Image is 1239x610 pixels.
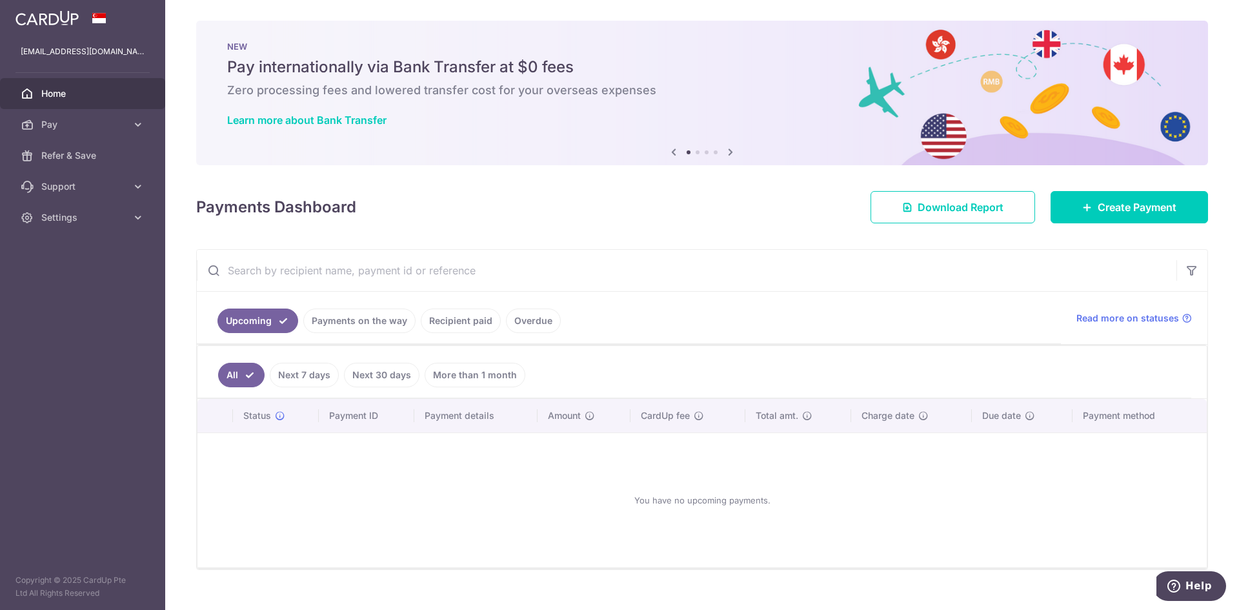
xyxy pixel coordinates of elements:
[41,180,126,193] span: Support
[421,309,501,333] a: Recipient paid
[243,409,271,422] span: Status
[227,114,387,127] a: Learn more about Bank Transfer
[344,363,419,387] a: Next 30 days
[1076,312,1192,325] a: Read more on statuses
[303,309,416,333] a: Payments on the way
[548,409,581,422] span: Amount
[41,118,126,131] span: Pay
[217,309,298,333] a: Upcoming
[213,443,1191,557] div: You have no upcoming payments.
[218,363,265,387] a: All
[506,309,561,333] a: Overdue
[270,363,339,387] a: Next 7 days
[227,83,1177,98] h6: Zero processing fees and lowered transfer cost for your overseas expenses
[1073,399,1207,432] th: Payment method
[756,409,798,422] span: Total amt.
[414,399,538,432] th: Payment details
[918,199,1003,215] span: Download Report
[15,10,79,26] img: CardUp
[41,211,126,224] span: Settings
[1098,199,1176,215] span: Create Payment
[319,399,414,432] th: Payment ID
[227,41,1177,52] p: NEW
[227,57,1177,77] h5: Pay internationally via Bank Transfer at $0 fees
[1051,191,1208,223] a: Create Payment
[641,409,690,422] span: CardUp fee
[196,21,1208,165] img: Bank transfer banner
[425,363,525,387] a: More than 1 month
[871,191,1035,223] a: Download Report
[196,196,356,219] h4: Payments Dashboard
[1156,571,1226,604] iframe: Opens a widget where you can find more information
[982,409,1021,422] span: Due date
[41,87,126,100] span: Home
[21,45,145,58] p: [EMAIL_ADDRESS][DOMAIN_NAME]
[41,149,126,162] span: Refer & Save
[197,250,1176,291] input: Search by recipient name, payment id or reference
[1076,312,1179,325] span: Read more on statuses
[861,409,914,422] span: Charge date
